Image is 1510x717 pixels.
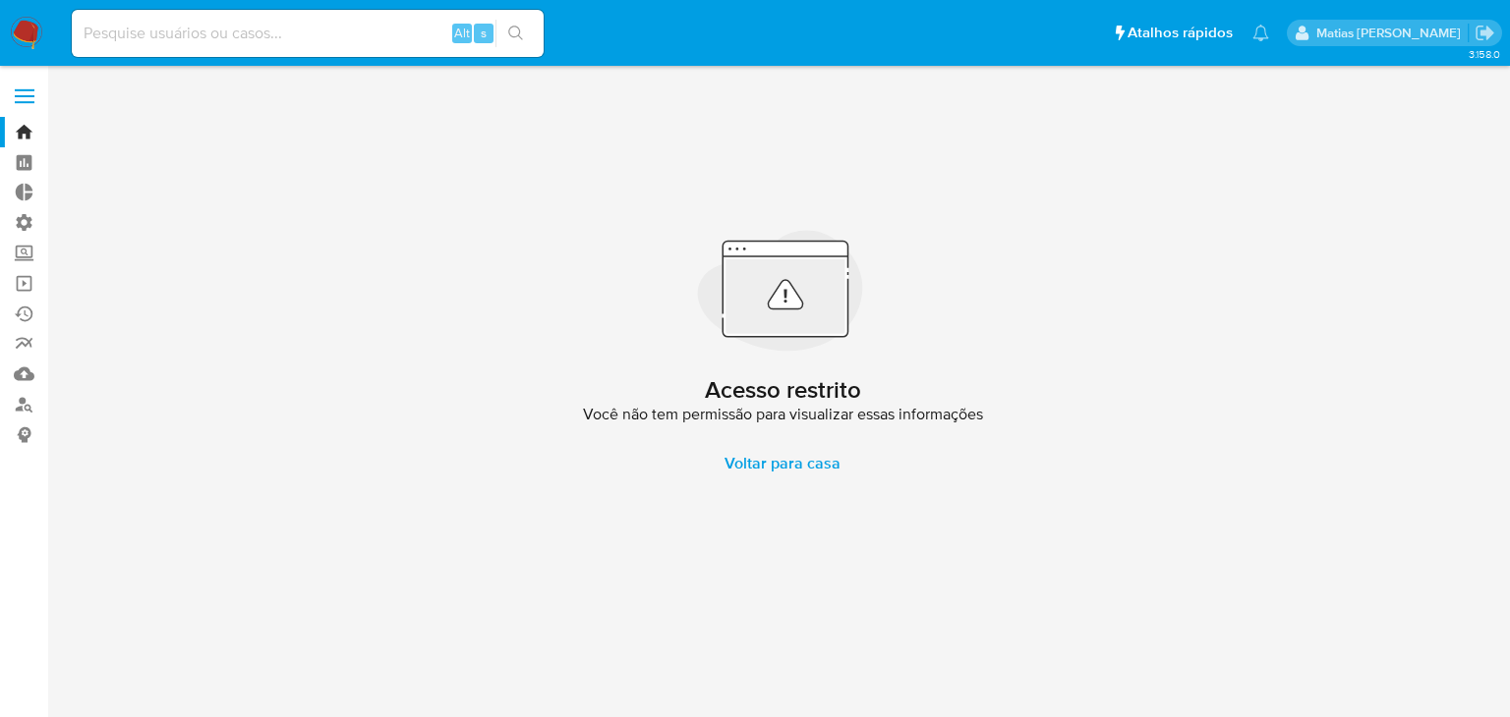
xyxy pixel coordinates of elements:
a: Voltar para casa [701,440,864,487]
a: Notificações [1252,25,1269,41]
span: Atalhos rápidos [1128,23,1233,43]
input: Pesquise usuários ou casos... [72,21,544,46]
a: Sair [1475,23,1495,43]
button: search-icon [495,20,536,47]
span: Você não tem permissão para visualizar essas informações [583,405,983,424]
span: s [481,24,487,42]
p: matias.logusso@mercadopago.com.br [1316,24,1468,42]
span: Alt [454,24,470,42]
h2: Acesso restrito [705,375,861,405]
span: Voltar para casa [725,440,841,487]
